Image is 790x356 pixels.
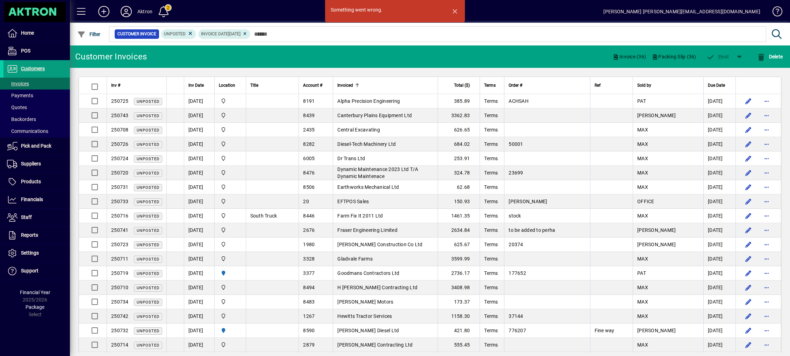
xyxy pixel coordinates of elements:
span: Central [219,126,242,134]
div: [PERSON_NAME] [PERSON_NAME][EMAIL_ADDRESS][DOMAIN_NAME] [603,6,760,17]
span: Unposted [137,286,159,290]
span: Central Excavating [337,127,380,133]
span: Unposted [137,243,159,247]
button: More options [761,153,772,164]
div: Inv # [111,81,162,89]
td: 1461.35 [438,209,480,223]
span: Central [219,183,242,191]
span: [PERSON_NAME] [637,328,676,333]
span: 250733 [111,199,129,204]
span: Financials [21,197,43,202]
td: [DATE] [703,252,735,266]
span: Central [219,312,242,320]
span: Terms [484,199,498,204]
span: [PERSON_NAME] Construction Co Ltd [337,242,422,247]
span: Central [219,255,242,263]
button: Packing Slip (36) [649,50,699,63]
span: Terms [484,81,496,89]
span: ACHSAH [509,98,529,104]
span: Terms [484,127,498,133]
span: Terms [484,184,498,190]
td: 150.93 [438,194,480,209]
span: OFFICE [637,199,654,204]
span: Settings [21,250,39,256]
span: Canterbury Plains Equipment Ltd [337,113,412,118]
td: [DATE] [184,338,214,352]
span: Central [219,97,242,105]
td: 62.68 [438,180,480,194]
span: 8439 [303,113,315,118]
span: 8494 [303,285,315,290]
span: Terms [484,299,498,305]
button: Edit [743,138,754,150]
div: Title [250,81,295,89]
span: Central [219,284,242,291]
span: 20374 [509,242,523,247]
span: MAX [637,127,648,133]
span: Terms [484,285,498,290]
span: Terms [484,328,498,333]
span: Central [219,212,242,220]
span: stock [509,213,521,219]
td: [DATE] [703,309,735,323]
span: Goodmans Contractors Ltd [337,270,399,276]
button: Invoice (36) [610,50,649,63]
a: Quotes [3,101,70,113]
span: [PERSON_NAME] [637,242,676,247]
a: Settings [3,244,70,262]
td: [DATE] [703,209,735,223]
span: 6005 [303,156,315,161]
span: Central [219,112,242,119]
td: [DATE] [703,223,735,237]
td: [DATE] [184,223,214,237]
button: Edit [743,239,754,250]
span: Reports [21,232,38,238]
span: Financial Year [20,290,50,295]
button: Post [705,50,731,63]
span: Title [250,81,258,89]
span: [PERSON_NAME] [637,113,676,118]
span: Terms [484,256,498,262]
span: Fine way [595,328,615,333]
td: [DATE] [703,194,735,209]
span: Terms [484,242,498,247]
button: More options [761,325,772,336]
td: [DATE] [184,94,214,108]
td: [DATE] [184,194,214,209]
td: [DATE] [703,338,735,352]
button: Edit [743,311,754,322]
button: Profile [115,5,137,18]
span: Central [219,298,242,306]
span: Unposted [164,31,186,36]
div: Account # [303,81,329,89]
span: Dynamic Maintenance 2023 Ltd T/A Dynamic Maintenace [337,166,418,179]
span: Terms [484,213,498,219]
span: [PERSON_NAME] Diesel Ltd [337,328,399,333]
a: Pick and Pack [3,137,70,155]
span: Location [219,81,235,89]
a: Backorders [3,113,70,125]
span: 8191 [303,98,315,104]
a: Reports [3,227,70,244]
button: More options [761,124,772,135]
td: 385.89 [438,94,480,108]
button: Edit [743,339,754,350]
button: More options [761,225,772,236]
span: Support [21,268,38,273]
td: 324.78 [438,166,480,180]
span: 8446 [303,213,315,219]
td: [DATE] [184,252,214,266]
td: [DATE] [703,237,735,252]
span: [PERSON_NAME] Motors [337,299,393,305]
span: 8483 [303,299,315,305]
span: South Truck [250,213,277,219]
a: Financials [3,191,70,208]
span: HAMILTON [219,269,242,277]
span: HAMILTON [219,327,242,334]
span: 250734 [111,299,129,305]
span: Farm Fix It 2011 Ltd [337,213,383,219]
span: Diesel-Tech Machinery Ltd [337,141,396,147]
button: More options [761,268,772,279]
span: 776207 [509,328,526,333]
span: [PERSON_NAME] [637,227,676,233]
